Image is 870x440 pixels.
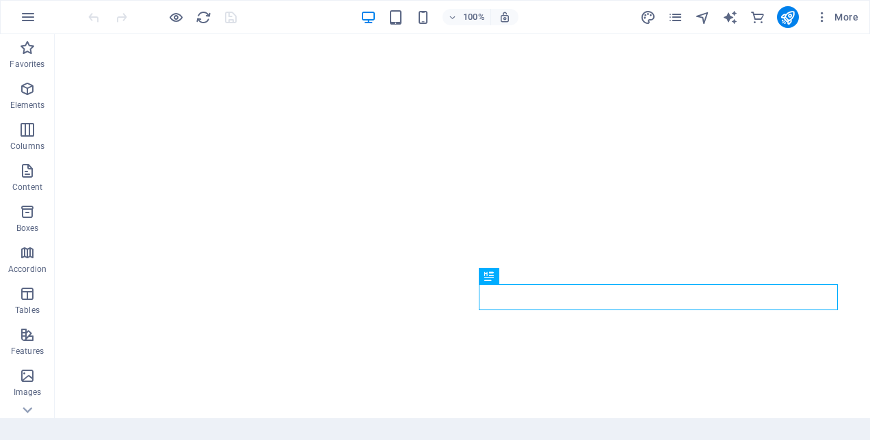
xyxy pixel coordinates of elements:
[695,10,711,25] i: Navigator
[750,9,766,25] button: commerce
[722,10,738,25] i: AI Writer
[668,9,684,25] button: pages
[10,141,44,152] p: Columns
[780,10,795,25] i: Publish
[777,6,799,28] button: publish
[722,9,739,25] button: text_generator
[195,9,211,25] button: reload
[810,6,864,28] button: More
[695,9,711,25] button: navigator
[168,9,184,25] button: Click here to leave preview mode and continue editing
[196,10,211,25] i: Reload page
[640,10,656,25] i: Design (Ctrl+Alt+Y)
[16,223,39,234] p: Boxes
[10,59,44,70] p: Favorites
[815,10,858,24] span: More
[12,182,42,193] p: Content
[10,100,45,111] p: Elements
[14,387,42,398] p: Images
[11,346,44,357] p: Features
[463,9,485,25] h6: 100%
[15,305,40,316] p: Tables
[443,9,491,25] button: 100%
[750,10,765,25] i: Commerce
[640,9,657,25] button: design
[668,10,683,25] i: Pages (Ctrl+Alt+S)
[8,264,47,275] p: Accordion
[499,11,511,23] i: On resize automatically adjust zoom level to fit chosen device.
